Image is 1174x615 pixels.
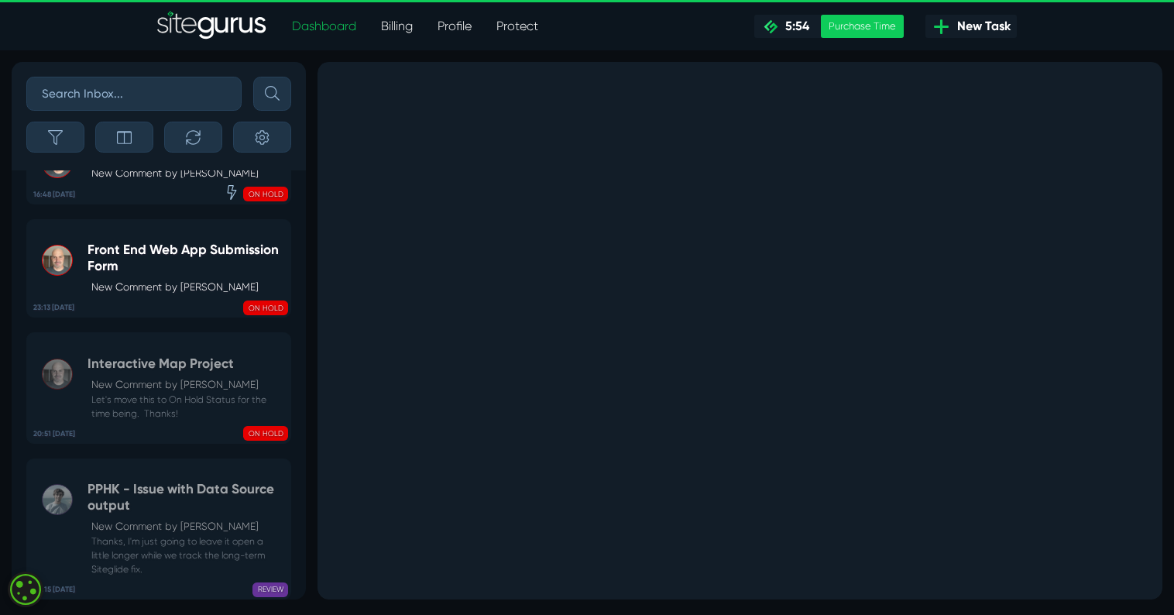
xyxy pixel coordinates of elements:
h5: Interactive Map Project [88,356,283,372]
div: Purchase Time [821,15,904,38]
a: Protect [484,11,551,42]
span: ON HOLD [243,301,288,315]
p: New Comment by [PERSON_NAME] [91,280,283,295]
h5: Front End Web App Submission Form [88,242,283,273]
a: Profile [425,11,484,42]
a: 09:15 [DATE] PPHK - Issue with Data Source outputNew Comment by [PERSON_NAME] Thanks, I'm just go... [26,459,291,600]
small: Thanks, I'm just going to leave it open a little longer while we track the long-term Siteglide fix. [88,534,283,577]
span: ON HOLD [243,426,288,441]
p: New Comment by [PERSON_NAME] [91,519,283,534]
span: New Task [951,17,1011,36]
b: 23:13 [DATE] [33,302,74,313]
p: New Comment by [PERSON_NAME] [91,377,283,393]
iframe: gist-messenger-bubble-iframe [1121,562,1159,600]
b: 20:51 [DATE] [33,428,75,439]
span: 5:54 [779,19,809,33]
div: Expedited [225,184,239,199]
img: Sitegurus Logo [157,11,267,42]
a: 20:51 [DATE] Interactive Map ProjectNew Comment by [PERSON_NAME] Let's move this to On Hold Statu... [26,332,291,444]
a: New Task [925,15,1017,38]
a: Dashboard [280,11,369,42]
span: REVIEW [252,582,288,597]
input: Search Inbox... [26,77,242,111]
a: Billing [369,11,425,42]
a: SiteGurus [157,11,267,42]
b: 16:48 [DATE] [33,189,75,200]
a: 5:54 Purchase Time [754,15,904,38]
p: New Comment by [PERSON_NAME] [91,166,270,181]
h5: PPHK - Issue with Data Source output [88,481,283,513]
b: 09:15 [DATE] [33,584,75,595]
a: 23:13 [DATE] Front End Web App Submission FormNew Comment by [PERSON_NAME] ON HOLD [26,219,291,318]
span: ON HOLD [243,187,288,201]
small: Let's move this to On Hold Status for the time being. Thanks! [88,393,283,421]
div: Cookie consent button [8,572,43,607]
